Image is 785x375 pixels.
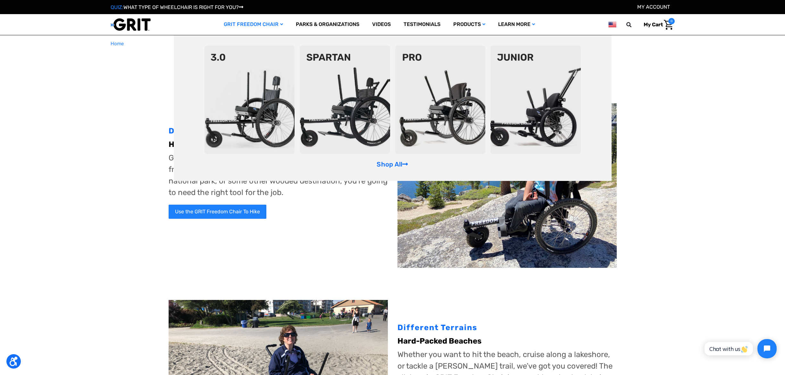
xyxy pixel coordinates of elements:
input: Search [629,18,639,31]
img: junior-chair.png [490,46,581,154]
a: Videos [366,14,397,35]
img: pro-chair.png [395,46,486,154]
nav: Breadcrumb [111,40,675,47]
a: Parks & Organizations [289,14,366,35]
a: Use the GRIT Freedom Chair To Hike [169,205,266,219]
a: GRIT Freedom Chair [217,14,289,35]
div: Different Terrains [397,322,617,333]
a: Products [447,14,492,35]
span: QUIZ: [111,4,123,10]
b: Hiking Trails [169,140,215,149]
a: Learn More [492,14,541,35]
a: QUIZ:WHAT TYPE OF WHEELCHAIR IS RIGHT FOR YOU? [111,4,243,10]
img: us.png [608,21,616,29]
a: Cart with 0 items [639,18,675,31]
img: Cart [664,20,673,30]
a: Shop All [377,160,408,168]
img: spartan2.png [300,46,390,154]
a: Home [111,40,124,47]
b: Hard-Packed Beaches [397,337,481,345]
img: 3point0.png [205,46,295,154]
span: Home [111,41,124,47]
span: My Cart [644,21,663,28]
a: Account [637,4,670,10]
img: Child using GRIT Freedom Chair outdoor wheelchair on rocky slope with forest and water background [397,103,617,268]
img: GRIT All-Terrain Wheelchair and Mobility Equipment [111,18,151,31]
span: Phone Number [101,26,136,32]
span: 0 [668,18,675,24]
a: Testimonials [397,14,447,35]
div: Different Terrains [169,125,388,137]
p: Get outdoors, put the city streets behind you, and enjoy the fresh air! Whether headed to a backy... [169,152,388,198]
iframe: Tidio Chat [697,334,782,364]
